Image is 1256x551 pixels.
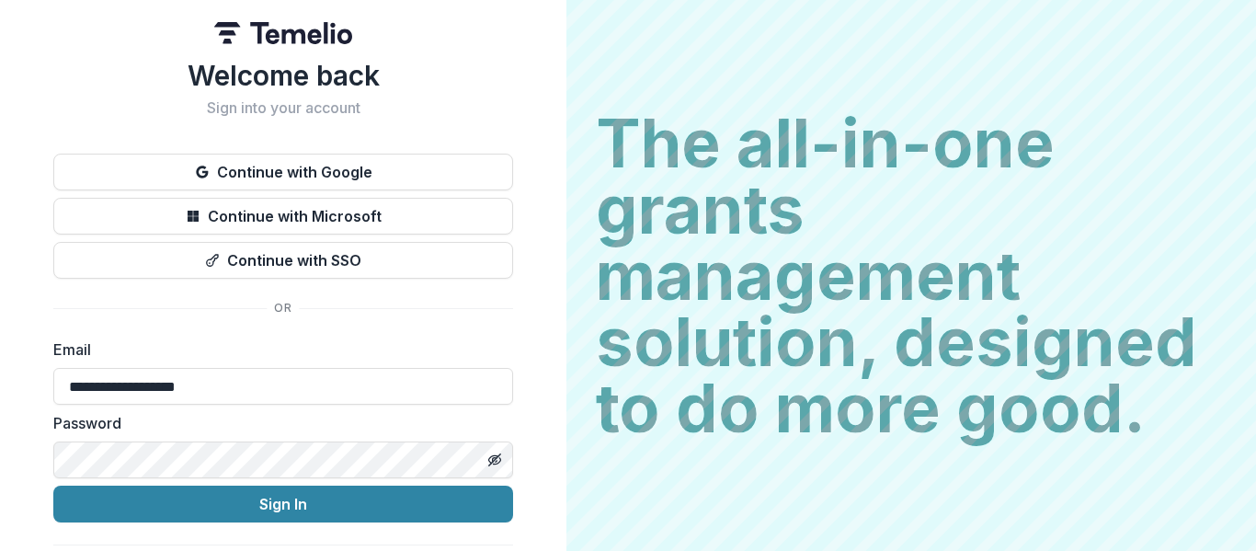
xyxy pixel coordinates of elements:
[53,198,513,235] button: Continue with Microsoft
[53,99,513,117] h2: Sign into your account
[53,59,513,92] h1: Welcome back
[53,486,513,522] button: Sign In
[53,412,502,434] label: Password
[53,242,513,279] button: Continue with SSO
[53,154,513,190] button: Continue with Google
[214,22,352,44] img: Temelio
[480,445,509,475] button: Toggle password visibility
[53,339,502,361] label: Email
